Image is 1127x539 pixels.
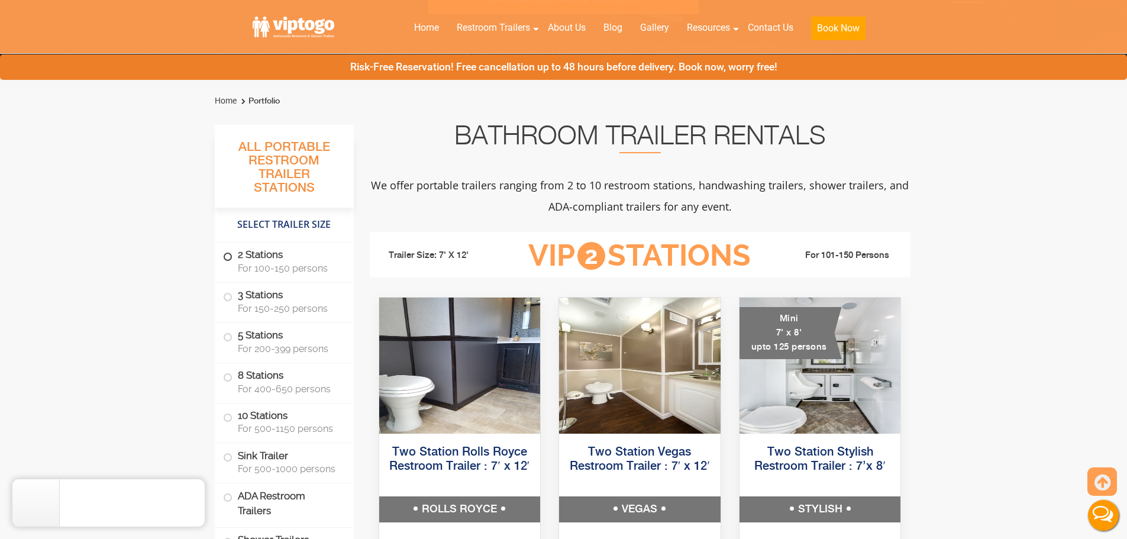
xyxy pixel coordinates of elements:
a: About Us [539,15,595,41]
span: For 500-1000 persons [238,463,340,475]
h4: Select Trailer Size [215,214,354,236]
img: Side view of two station restroom trailer with separate doors for males and females [559,298,721,434]
h2: Bathroom Trailer Rentals [370,125,910,153]
button: Live Chat [1080,492,1127,539]
button: Book Now [811,17,866,40]
h5: VEGAS [559,496,721,522]
h3: All Portable Restroom Trailer Stations [215,137,354,208]
span: For 500-1150 persons [238,423,340,434]
div: Mini 7' x 8' upto 125 persons [740,307,842,359]
h3: VIP Stations [510,240,769,272]
span: For 200-399 persons [238,343,340,354]
span: For 150-250 persons [238,303,340,314]
img: A mini restroom trailer with two separate stations and separate doors for males and females [740,298,901,434]
li: Portfolio [238,94,280,108]
a: Home [215,96,237,105]
li: For 101-150 Persons [770,248,902,263]
label: 8 Stations [223,363,345,400]
a: Home [405,15,448,41]
label: ADA Restroom Trailers [223,483,345,524]
label: Sink Trailer [223,443,345,480]
label: 10 Stations [223,404,345,440]
img: Side view of two station restroom trailer with separate doors for males and females [379,298,541,434]
label: 2 Stations [223,243,345,279]
a: Two Station Rolls Royce Restroom Trailer : 7′ x 12′ [389,446,529,473]
label: 5 Stations [223,323,345,360]
a: Book Now [802,15,874,47]
a: Gallery [631,15,678,41]
li: Trailer Size: 7' X 12' [378,238,511,273]
span: For 100-150 persons [238,263,340,274]
p: We offer portable trailers ranging from 2 to 10 restroom stations, handwashing trailers, shower t... [370,175,910,217]
h5: STYLISH [740,496,901,522]
a: Two Station Vegas Restroom Trailer : 7′ x 12′ [570,446,710,473]
h5: ROLLS ROYCE [379,496,541,522]
a: Two Station Stylish Restroom Trailer : 7’x 8′ [754,446,885,473]
a: Resources [678,15,739,41]
label: 3 Stations [223,283,345,319]
span: 2 [577,242,605,270]
a: Restroom Trailers [448,15,539,41]
a: Blog [595,15,631,41]
span: For 400-650 persons [238,383,340,395]
a: Contact Us [739,15,802,41]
